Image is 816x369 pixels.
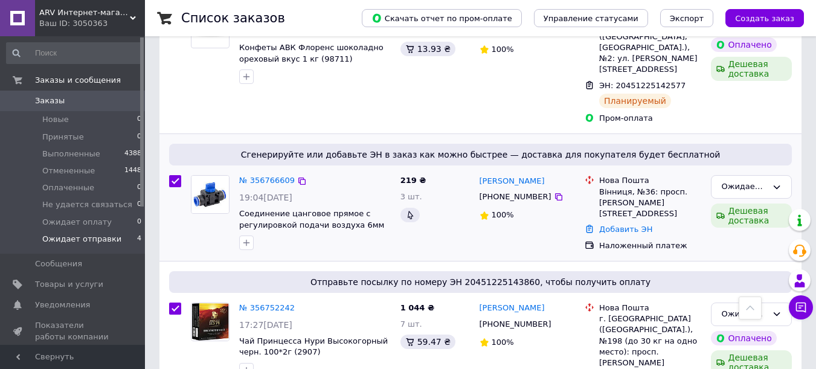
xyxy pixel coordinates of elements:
span: Не удается связаться [42,199,132,210]
div: Ваш ID: 3050363 [39,18,145,29]
span: 0 [137,199,141,210]
span: 19:04[DATE] [239,193,292,202]
div: Дешевая доставка [711,57,792,81]
div: Дешевая доставка [711,204,792,228]
span: ЭН: 20451225142577 [599,81,686,90]
a: Добавить ЭН [599,225,652,234]
span: 0 [137,182,141,193]
div: Вінниця, №36: просп. [PERSON_NAME][STREET_ADDRESS] [599,187,701,220]
span: ARV Интернет-магазин [39,7,130,18]
span: 0 [137,132,141,143]
a: Создать заказ [713,13,804,22]
span: Экспорт [670,14,704,23]
img: Фото товару [191,303,229,341]
div: Нова Пошта [599,303,701,313]
a: [PERSON_NAME] [480,176,545,187]
div: 59.47 ₴ [400,335,455,349]
div: [PHONE_NUMBER] [477,316,554,332]
span: Отмененные [42,165,95,176]
span: 4388 [124,149,141,159]
span: 4 [137,234,141,245]
span: 100% [492,338,514,347]
h1: Список заказов [181,11,285,25]
span: 0 [137,217,141,228]
span: Уведомления [35,300,90,310]
div: Оплачено [711,331,776,345]
span: 100% [492,210,514,219]
img: Фото товару [191,176,229,213]
span: Ожидает оплату [42,217,112,228]
a: Чай Принцесса Нури Высокогорный черн. 100*2г (2907) [239,336,388,357]
div: г. [GEOGRAPHIC_DATA] ([GEOGRAPHIC_DATA], [GEOGRAPHIC_DATA].), №2: ул. [PERSON_NAME][STREET_ADDRESS] [599,21,701,75]
span: 1 044 ₴ [400,303,434,312]
div: Оплачено [711,37,776,52]
span: Товары и услуги [35,279,103,290]
span: Оплаченные [42,182,94,193]
div: Наложенный платеж [599,240,701,251]
span: Сообщения [35,258,82,269]
div: Пром-оплата [599,113,701,124]
span: 219 ₴ [400,176,426,185]
span: 1448 [124,165,141,176]
a: Фото товару [191,175,230,214]
a: № 356752242 [239,303,295,312]
span: Скачать отчет по пром-оплате [371,13,512,24]
span: 17:27[DATE] [239,320,292,330]
a: Конфеты АВК Флоренс шоколадно ореховый вкус 1 кг (98711) [239,43,384,63]
a: Соединение цанговое прямое с регулировкой подачи воздуха 6мм AIRKRAFT SHVFF06 (103323) [239,209,384,240]
div: Планируемый [599,94,671,108]
span: Сгенерируйте или добавьте ЭН в заказ как можно быстрее — доставка для покупателя будет бесплатной [174,149,787,161]
span: Управление статусами [544,14,638,23]
div: 13.93 ₴ [400,42,455,56]
span: Заказы и сообщения [35,75,121,86]
span: Показатели работы компании [35,320,112,342]
span: 7 шт. [400,319,422,329]
span: Создать заказ [735,14,794,23]
a: [PERSON_NAME] [480,303,545,314]
button: Скачать отчет по пром-оплате [362,9,522,27]
span: Заказы [35,95,65,106]
button: Управление статусами [534,9,648,27]
button: Экспорт [660,9,713,27]
span: Ожидает отправки [42,234,121,245]
span: 100% [492,45,514,54]
div: Нова Пошта [599,175,701,186]
span: Новые [42,114,69,125]
span: 0 [137,114,141,125]
button: Чат с покупателем [789,295,813,319]
a: № 356766609 [239,176,295,185]
button: Создать заказ [725,9,804,27]
span: Принятые [42,132,84,143]
span: Выполненные [42,149,100,159]
span: 3 шт. [400,192,422,201]
div: Ожидает отправки [721,181,767,193]
div: Ожидает отправки [721,308,767,321]
div: [PHONE_NUMBER] [477,189,554,205]
a: Фото товару [191,303,230,341]
span: Отправьте посылку по номеру ЭН 20451225143860, чтобы получить оплату [174,276,787,288]
input: Поиск [6,42,143,64]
